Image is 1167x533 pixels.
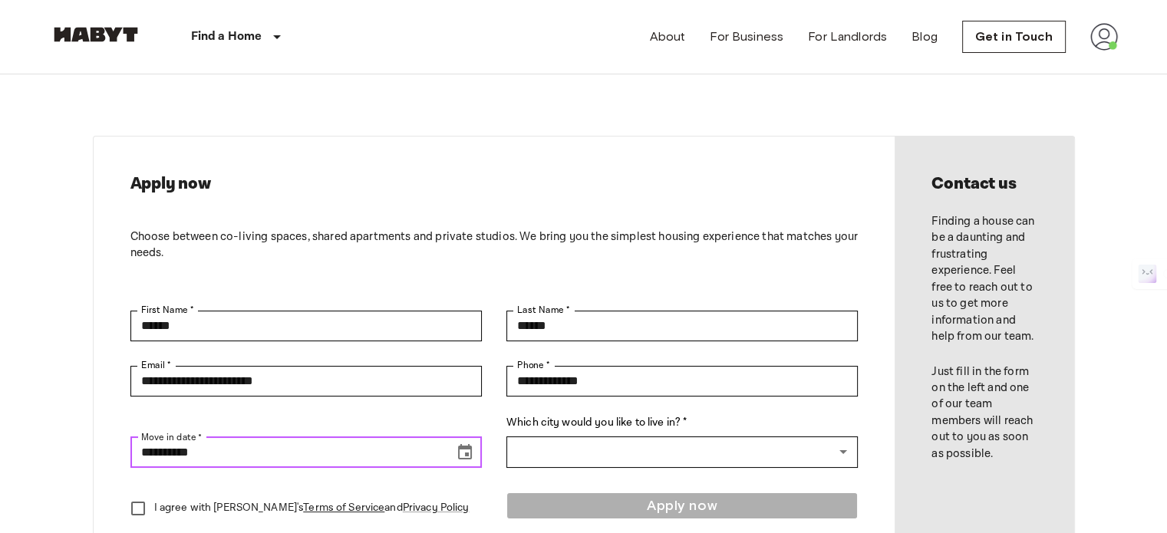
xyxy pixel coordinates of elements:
[650,28,686,46] a: About
[130,173,859,195] h2: Apply now
[931,213,1037,345] p: Finding a house can be a daunting and frustrating experience. Feel free to reach out to us to get...
[517,359,550,372] label: Phone *
[808,28,887,46] a: For Landlords
[50,27,142,42] img: Habyt
[962,21,1066,53] a: Get in Touch
[931,173,1037,195] h2: Contact us
[141,359,171,372] label: Email *
[191,28,262,46] p: Find a Home
[517,304,570,317] label: Last Name *
[403,501,470,515] a: Privacy Policy
[506,415,858,431] label: Which city would you like to live in? *
[912,28,938,46] a: Blog
[303,501,384,515] a: Terms of Service
[1090,23,1118,51] img: avatar
[141,430,203,444] label: Move in date
[141,304,194,317] label: First Name *
[931,364,1037,462] p: Just fill in the form on the left and one of our team members will reach out to you as soon as po...
[710,28,783,46] a: For Business
[130,229,859,262] p: Choose between co-living spaces, shared apartments and private studios. We bring you the simplest...
[154,500,470,516] p: I agree with [PERSON_NAME]'s and
[450,437,480,468] button: Choose date, selected date is Sep 16, 2025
